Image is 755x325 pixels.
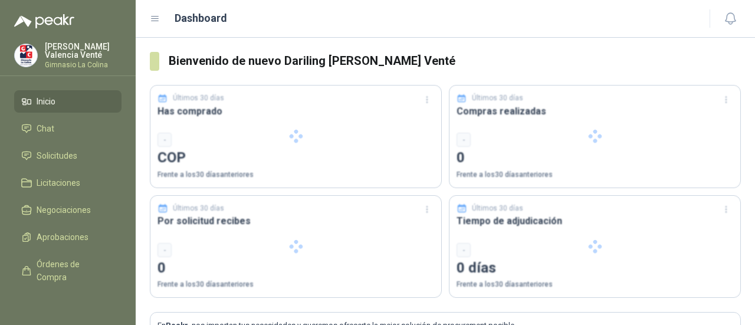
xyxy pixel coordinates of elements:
p: [PERSON_NAME] Valencia Venté [45,42,122,59]
h1: Dashboard [175,10,227,27]
img: Logo peakr [14,14,74,28]
span: Inicio [37,95,55,108]
a: Manuales y ayuda [14,293,122,316]
h3: Bienvenido de nuevo Dariling [PERSON_NAME] Venté [169,52,741,70]
a: Licitaciones [14,172,122,194]
a: Órdenes de Compra [14,253,122,288]
a: Negociaciones [14,199,122,221]
span: Licitaciones [37,176,80,189]
a: Solicitudes [14,145,122,167]
span: Solicitudes [37,149,77,162]
span: Órdenes de Compra [37,258,110,284]
a: Inicio [14,90,122,113]
a: Aprobaciones [14,226,122,248]
span: Chat [37,122,54,135]
span: Aprobaciones [37,231,88,244]
img: Company Logo [15,44,37,67]
span: Negociaciones [37,203,91,216]
p: Gimnasio La Colina [45,61,122,68]
a: Chat [14,117,122,140]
